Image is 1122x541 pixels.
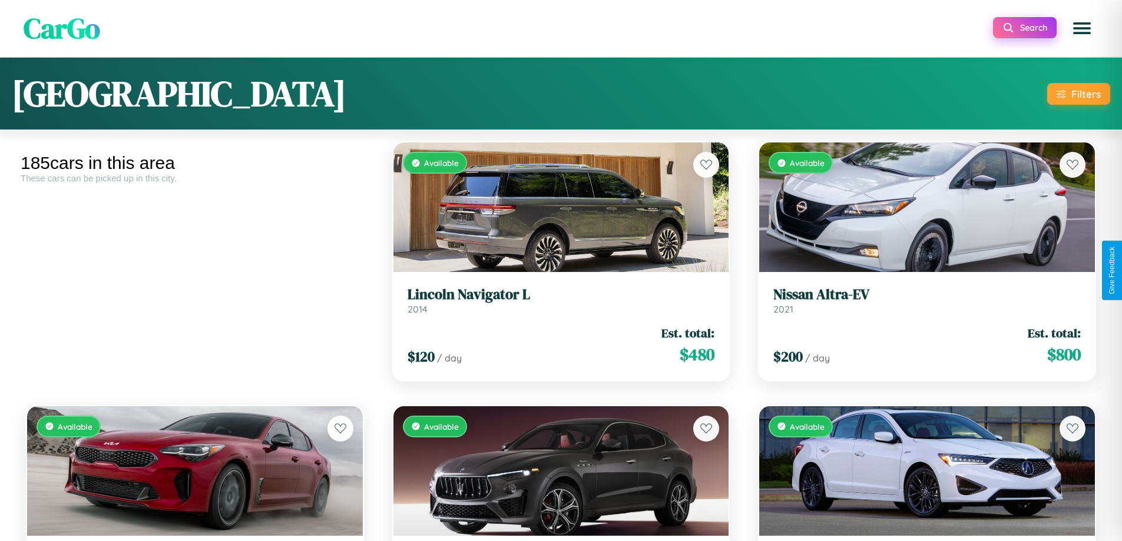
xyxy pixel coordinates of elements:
button: Search [993,17,1057,38]
span: Available [790,421,825,432]
h1: [GEOGRAPHIC_DATA] [12,69,346,118]
button: Filters [1047,83,1110,105]
span: Est. total: [661,324,714,341]
span: Available [424,158,459,168]
span: / day [437,352,462,364]
span: / day [805,352,830,364]
div: Give Feedback [1108,247,1116,294]
a: Lincoln Navigator L2014 [408,286,715,315]
span: Available [424,421,459,432]
h3: Lincoln Navigator L [408,286,715,303]
div: Filters [1071,88,1101,100]
span: $ 120 [408,347,435,366]
span: $ 480 [680,343,714,366]
h3: Nissan Altra-EV [773,286,1081,303]
a: Nissan Altra-EV2021 [773,286,1081,315]
span: Available [58,421,92,432]
span: CarGo [24,9,100,48]
span: 2021 [773,303,793,315]
span: Search [1020,22,1047,33]
span: $ 200 [773,347,803,366]
span: 2014 [408,303,428,315]
span: Est. total: [1028,324,1081,341]
span: Available [790,158,825,168]
button: Open menu [1065,12,1098,45]
div: These cars can be picked up in this city. [21,173,369,183]
span: $ 800 [1047,343,1081,366]
div: 185 cars in this area [21,153,369,173]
